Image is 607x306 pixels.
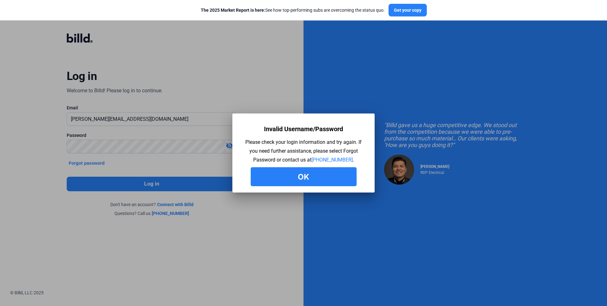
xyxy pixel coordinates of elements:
span: The 2025 Market Report is here: [201,8,265,13]
button: Ok [251,167,357,186]
div: Invalid Username/Password [264,123,343,135]
div: See how top-performing subs are overcoming the status quo. [201,7,385,13]
a: [PHONE_NUMBER] [311,157,353,163]
div: Please check your login information and try again. If you need further assistance, please select ... [242,138,365,164]
button: Get your copy [389,4,427,16]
